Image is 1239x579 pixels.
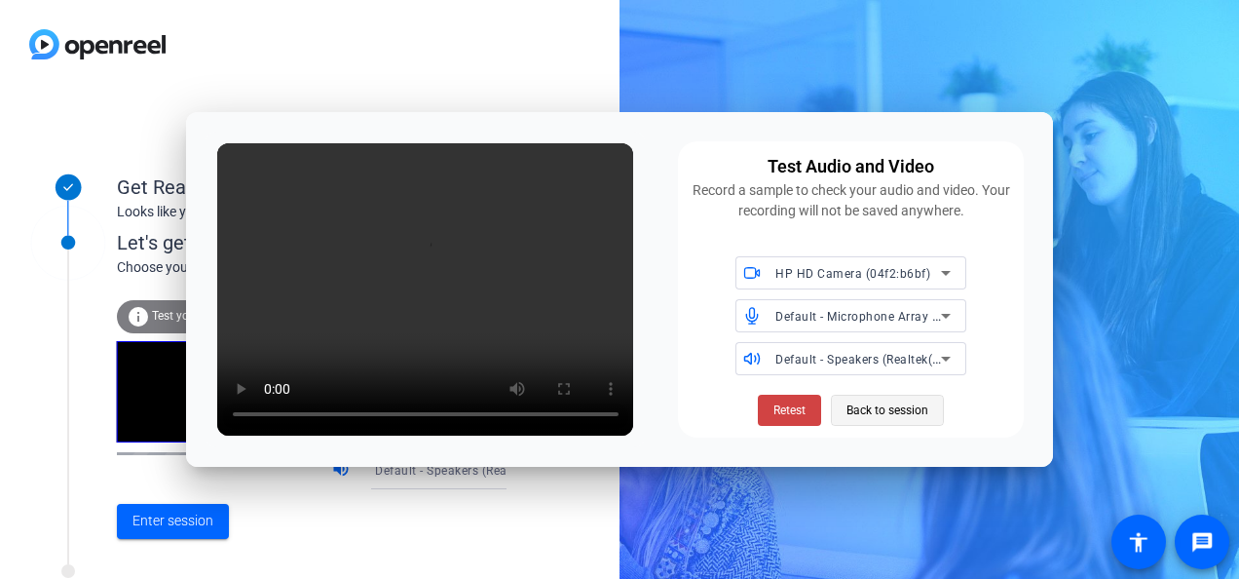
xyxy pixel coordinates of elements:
div: Looks like you've been invited to join [117,202,507,222]
mat-icon: volume_up [331,459,355,482]
span: Test your audio and video [152,309,287,323]
span: Default - Speakers (Realtek(R) Audio) [775,351,986,367]
span: HP HD Camera (04f2:b6bf) [775,267,930,281]
span: Enter session [132,511,213,531]
div: Test Audio and Video [768,153,934,180]
mat-icon: message [1190,530,1214,554]
span: Default - Speakers (Realtek(R) Audio) [375,462,585,478]
span: Back to session [846,392,928,429]
div: Get Ready! [117,173,507,202]
span: Retest [773,402,806,419]
div: Let's get connected. [117,228,546,257]
mat-icon: accessibility [1127,530,1150,554]
mat-icon: info [127,305,150,328]
div: Choose your settings [117,257,546,278]
button: Back to session [831,395,944,426]
button: Retest [758,395,821,426]
div: Record a sample to check your audio and video. Your recording will not be saved anywhere. [690,180,1012,221]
